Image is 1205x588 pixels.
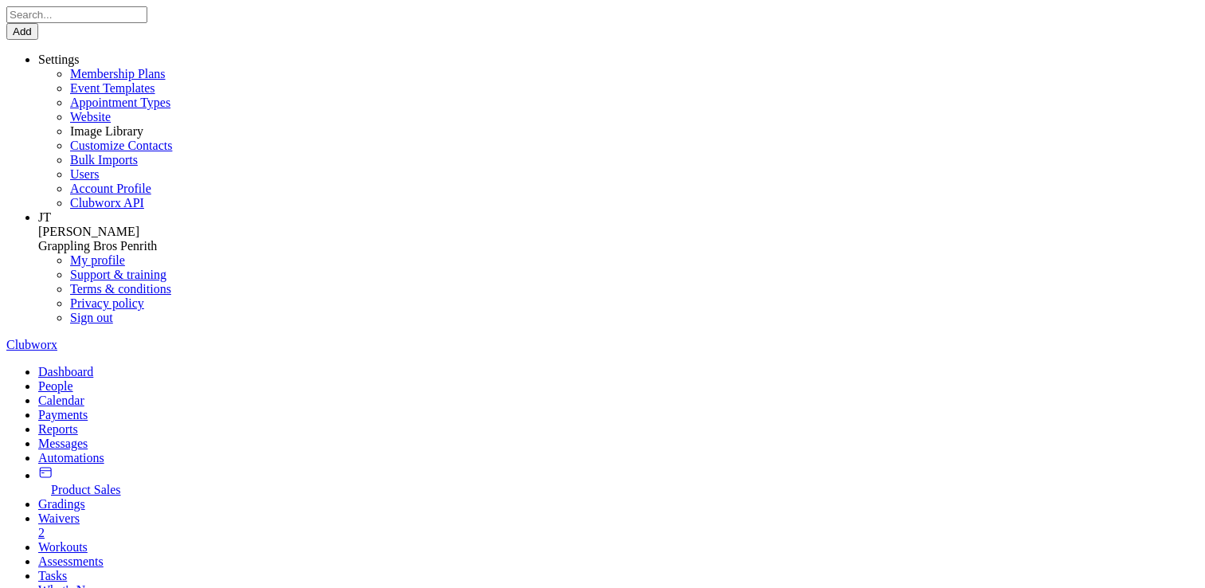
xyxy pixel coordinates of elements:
a: Reports [38,422,1199,437]
a: Sign out [70,311,113,324]
span: Add [13,25,32,37]
a: Product Sales [38,468,1199,497]
a: Support & training [70,268,166,281]
div: Grappling Bros Penrith [38,239,1199,253]
a: Terms & conditions [70,282,171,296]
a: Image Library [70,124,143,138]
a: Automations [38,451,1199,465]
a: Bulk Imports [70,153,138,167]
a: Users [70,167,99,181]
a: Clubworx [6,338,57,351]
a: Assessments [38,555,1199,569]
a: Payments [38,408,1199,422]
div: [PERSON_NAME] [38,225,1199,239]
a: Workouts [38,540,1199,555]
div: Waivers [38,512,1199,526]
button: Add [6,23,38,40]
span: 2 [38,526,45,539]
div: JT [38,210,1199,225]
a: Event Templates [70,81,155,95]
a: People [38,379,1199,394]
a: Messages [38,437,1199,451]
a: Customize Contacts [70,139,172,152]
input: Search... [6,6,147,23]
a: Membership Plans [70,67,166,80]
a: Waivers 2 [38,512,1199,539]
a: My profile [70,253,125,267]
a: Website [70,110,111,123]
a: Tasks [38,569,1199,583]
a: Dashboard [38,365,1199,379]
span: Settings [38,53,80,66]
a: Account Profile [70,182,151,195]
a: Appointment Types [70,96,170,109]
div: Product Sales [51,483,1199,497]
a: Clubworx API [70,196,144,210]
a: Calendar [38,394,1199,408]
a: Privacy policy [70,296,144,310]
a: Gradings [38,497,1199,512]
